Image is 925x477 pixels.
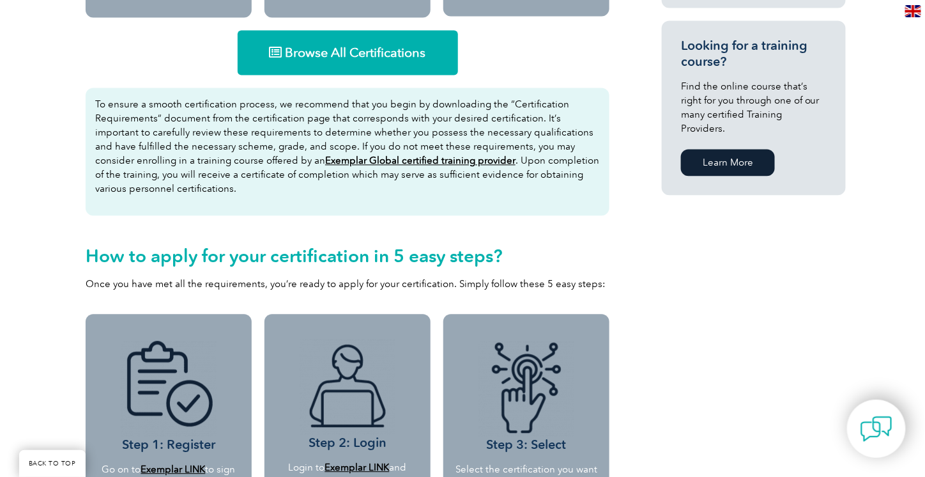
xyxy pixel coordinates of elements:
a: BACK TO TOP [19,450,86,477]
h3: Looking for a training course? [681,38,827,70]
img: contact-chat.png [860,413,892,445]
p: To ensure a smooth certification process, we recommend that you begin by downloading the “Certifi... [95,97,600,196]
h3: Step 2: Login [272,339,423,451]
h2: How to apply for your certification in 5 easy steps? [86,246,609,266]
h3: Step 3: Select [453,341,600,453]
p: Find the online course that’s right for you through one of our many certified Training Providers. [681,79,827,136]
img: en [905,5,921,17]
a: Exemplar Global certified training provider [325,155,516,166]
span: Browse All Certifications [286,46,426,59]
a: Exemplar LINK [325,462,389,473]
a: Browse All Certifications [238,30,458,75]
p: Once you have met all the requirements, you’re ready to apply for your certification. Simply foll... [86,277,609,291]
a: Exemplar LINK [141,464,205,475]
a: Learn More [681,149,775,176]
h3: Step 1: Register [95,341,242,453]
